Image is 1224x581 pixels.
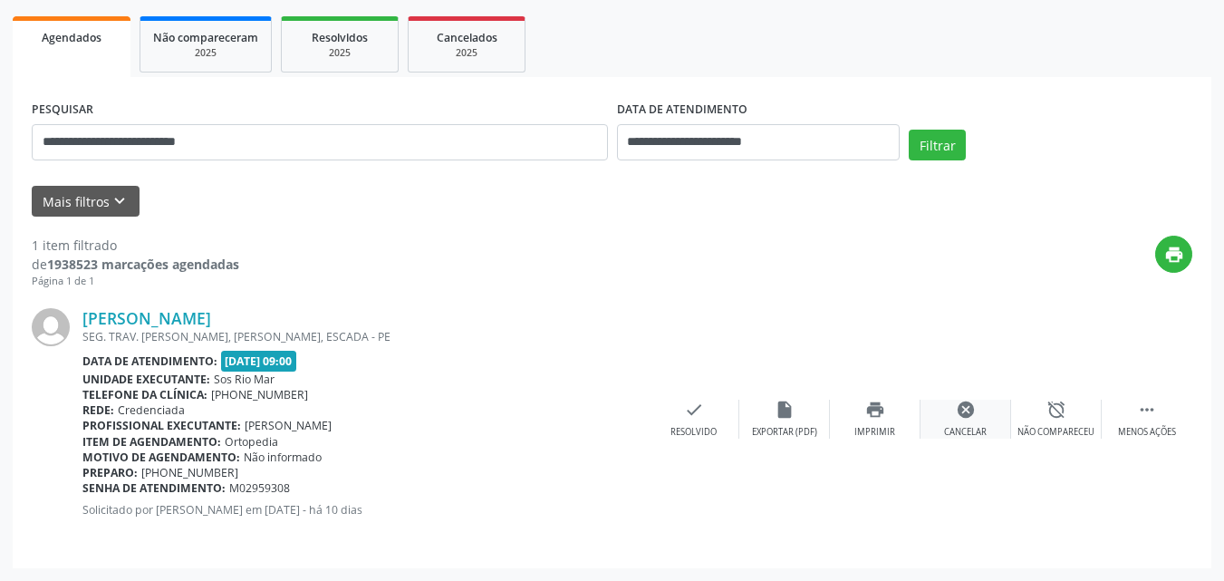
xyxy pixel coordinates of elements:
[944,426,987,439] div: Cancelar
[82,450,240,465] b: Motivo de agendamento:
[42,30,101,45] span: Agendados
[244,450,322,465] span: Não informado
[211,387,308,402] span: [PHONE_NUMBER]
[214,372,275,387] span: Sos Rio Mar
[32,308,70,346] img: img
[437,30,497,45] span: Cancelados
[82,353,217,369] b: Data de atendimento:
[32,186,140,218] button: Mais filtroskeyboard_arrow_down
[1118,426,1176,439] div: Menos ações
[82,418,241,433] b: Profissional executante:
[82,502,649,518] p: Solicitado por [PERSON_NAME] em [DATE] - há 10 dias
[752,426,817,439] div: Exportar (PDF)
[229,480,290,496] span: M02959308
[854,426,895,439] div: Imprimir
[421,46,512,60] div: 2025
[32,255,239,274] div: de
[1017,426,1094,439] div: Não compareceu
[32,96,93,124] label: PESQUISAR
[1137,400,1157,420] i: 
[32,274,239,289] div: Página 1 de 1
[82,402,114,418] b: Rede:
[1155,236,1192,273] button: print
[47,256,239,273] strong: 1938523 marcações agendadas
[82,465,138,480] b: Preparo:
[153,30,258,45] span: Não compareceram
[956,400,976,420] i: cancel
[82,387,207,402] b: Telefone da clínica:
[670,426,717,439] div: Resolvido
[245,418,332,433] span: [PERSON_NAME]
[82,480,226,496] b: Senha de atendimento:
[110,191,130,211] i: keyboard_arrow_down
[775,400,795,420] i: insert_drive_file
[225,434,278,450] span: Ortopedia
[1046,400,1066,420] i: alarm_off
[141,465,238,480] span: [PHONE_NUMBER]
[221,351,297,372] span: [DATE] 09:00
[294,46,385,60] div: 2025
[82,372,210,387] b: Unidade executante:
[617,96,747,124] label: DATA DE ATENDIMENTO
[118,402,185,418] span: Credenciada
[312,30,368,45] span: Resolvidos
[684,400,704,420] i: check
[82,329,649,344] div: SEG. TRAV. [PERSON_NAME], [PERSON_NAME], ESCADA - PE
[32,236,239,255] div: 1 item filtrado
[82,308,211,328] a: [PERSON_NAME]
[909,130,966,160] button: Filtrar
[1164,245,1184,265] i: print
[153,46,258,60] div: 2025
[82,434,221,450] b: Item de agendamento:
[865,400,885,420] i: print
